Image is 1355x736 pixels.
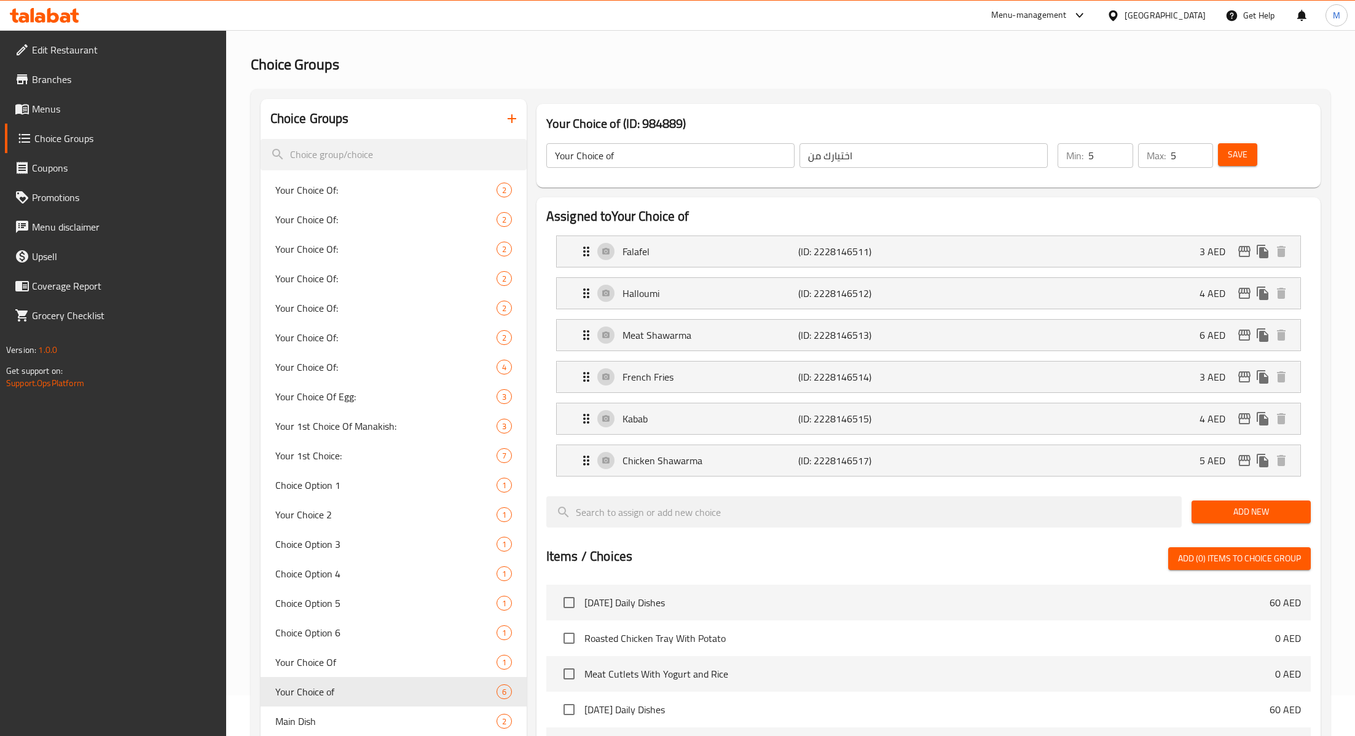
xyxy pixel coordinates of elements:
[497,448,512,463] div: Choices
[991,8,1067,23] div: Menu-management
[557,278,1300,309] div: Expand
[1168,547,1311,570] button: Add (0) items to choice group
[497,684,512,699] div: Choices
[1147,148,1166,163] p: Max:
[270,109,349,128] h2: Choice Groups
[275,360,497,374] span: Your Choice Of:
[5,242,226,271] a: Upsell
[1254,242,1272,261] button: duplicate
[5,94,226,124] a: Menus
[1254,368,1272,386] button: duplicate
[1235,284,1254,303] button: edit
[275,625,497,640] span: Choice Option 6
[623,453,798,468] p: Chicken Shawarma
[497,627,511,639] span: 1
[275,419,497,433] span: Your 1st Choice Of Manakish:
[557,362,1300,392] div: Expand
[1235,242,1254,261] button: edit
[497,537,512,552] div: Choices
[546,440,1311,481] li: Expand
[275,448,497,463] span: Your 1st Choice:
[584,667,1275,681] span: Meat Cutlets With Yogurt and Rice
[261,205,527,234] div: Your Choice Of:2
[261,323,527,352] div: Your Choice Of:2
[497,509,511,521] span: 1
[1272,368,1290,386] button: delete
[497,303,511,314] span: 2
[5,65,226,94] a: Branches
[275,537,497,552] span: Choice Option 3
[798,244,916,259] p: (ID: 2228146511)
[557,445,1300,476] div: Expand
[32,101,216,116] span: Menus
[1235,451,1254,470] button: edit
[497,212,512,227] div: Choices
[497,716,511,727] span: 2
[275,330,497,345] span: Your Choice Of:
[1218,143,1257,166] button: Save
[261,441,527,470] div: Your 1st Choice:7
[557,236,1300,267] div: Expand
[261,706,527,736] div: Main Dish2
[497,360,512,374] div: Choices
[546,231,1311,272] li: Expand
[1254,326,1272,344] button: duplicate
[261,677,527,706] div: Your Choice of6
[557,403,1300,434] div: Expand
[1200,328,1235,342] p: 6 AED
[557,320,1300,350] div: Expand
[261,175,527,205] div: Your Choice Of:2
[261,618,527,647] div: Choice Option 61
[1254,410,1272,428] button: duplicate
[6,342,36,358] span: Version:
[798,286,916,301] p: (ID: 2228146512)
[497,330,512,345] div: Choices
[275,596,497,611] span: Choice Option 5
[1333,9,1340,22] span: M
[1200,370,1235,384] p: 3 AED
[1192,501,1311,523] button: Add New
[497,391,511,403] span: 3
[497,714,512,729] div: Choices
[275,242,497,256] span: Your Choice Of:
[261,500,527,529] div: Your Choice 21
[1066,148,1083,163] p: Min:
[798,328,916,342] p: (ID: 2228146513)
[275,566,497,581] span: Choice Option 4
[261,470,527,500] div: Choice Option 11
[1201,504,1301,520] span: Add New
[261,139,527,170] input: search
[497,539,511,550] span: 1
[275,183,497,197] span: Your Choice Of:
[251,50,339,78] span: Choice Groups
[261,293,527,323] div: Your Choice Of:2
[1125,9,1206,22] div: [GEOGRAPHIC_DATA]
[275,714,497,729] span: Main Dish
[798,370,916,384] p: (ID: 2228146514)
[497,568,511,580] span: 1
[5,271,226,301] a: Coverage Report
[275,507,497,522] span: Your Choice 2
[32,190,216,205] span: Promotions
[275,389,497,404] span: Your Choice Of Egg:
[623,286,798,301] p: Halloumi
[497,657,511,668] span: 1
[497,332,511,344] span: 2
[1272,410,1290,428] button: delete
[584,631,1275,646] span: Roasted Chicken Tray With Potato
[1270,702,1301,717] p: 60 AED
[497,362,511,373] span: 4
[556,697,582,722] span: Select choice
[261,588,527,618] div: Choice Option 51
[38,342,57,358] span: 1.0.0
[1272,284,1290,303] button: delete
[261,559,527,588] div: Choice Option 41
[556,590,582,615] span: Select choice
[798,453,916,468] p: (ID: 2228146517)
[623,244,798,259] p: Falafel
[1200,286,1235,301] p: 4 AED
[5,35,226,65] a: Edit Restaurant
[275,271,497,286] span: Your Choice Of:
[34,131,216,146] span: Choice Groups
[546,207,1311,226] h2: Assigned to Your Choice of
